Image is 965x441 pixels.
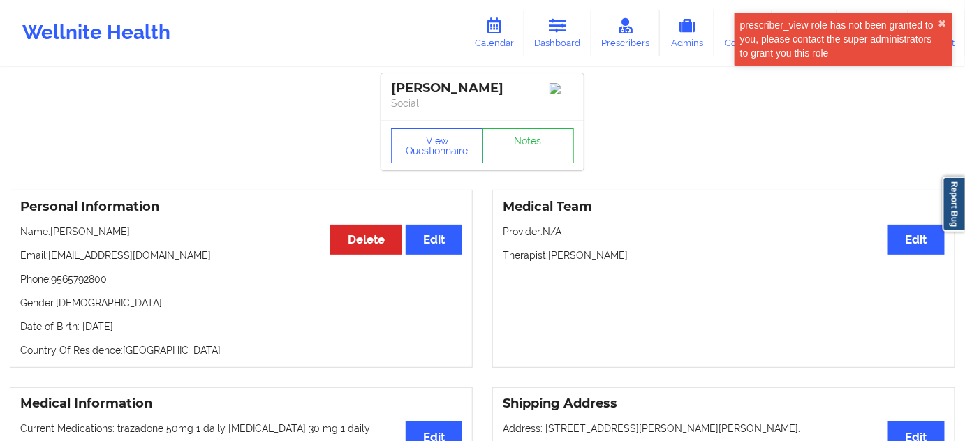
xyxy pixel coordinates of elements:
button: Delete [330,225,402,255]
button: Edit [406,225,462,255]
p: Current Medications: trazadone 50mg 1 daily [MEDICAL_DATA] 30 mg 1 daily [20,421,462,435]
p: Date of Birth: [DATE] [20,320,462,334]
div: [PERSON_NAME] [391,80,574,96]
img: Image%2Fplaceholer-image.png [550,83,574,94]
a: Report Bug [943,177,965,232]
button: Edit [888,225,945,255]
p: Social [391,96,574,110]
p: Name: [PERSON_NAME] [20,225,462,239]
a: Notes [482,128,575,163]
p: Country Of Residence: [GEOGRAPHIC_DATA] [20,343,462,357]
a: Coaches [714,10,772,56]
p: Therapist: [PERSON_NAME] [503,248,945,262]
p: Provider: N/A [503,225,945,239]
h3: Personal Information [20,199,462,215]
h3: Shipping Address [503,396,945,412]
div: prescriber_view role has not been granted to you, please contact the super administrators to gran... [740,18,938,60]
p: Address: [STREET_ADDRESS][PERSON_NAME][PERSON_NAME]. [503,421,945,435]
p: Gender: [DEMOGRAPHIC_DATA] [20,296,462,310]
a: Calendar [464,10,524,56]
h3: Medical Information [20,396,462,412]
h3: Medical Team [503,199,945,215]
a: Admins [660,10,714,56]
a: Dashboard [524,10,591,56]
p: Phone: 9565792800 [20,272,462,286]
button: close [938,18,947,29]
button: View Questionnaire [391,128,483,163]
p: Email: [EMAIL_ADDRESS][DOMAIN_NAME] [20,248,462,262]
a: Prescribers [591,10,661,56]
